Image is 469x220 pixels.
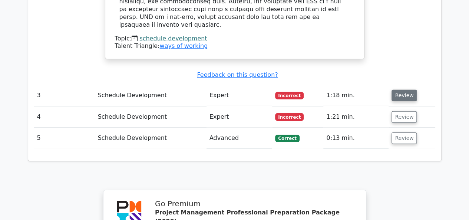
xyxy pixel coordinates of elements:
a: schedule development [139,35,207,42]
td: 1:18 min. [323,85,389,106]
span: Incorrect [275,92,304,99]
td: Schedule Development [95,128,207,149]
div: Talent Triangle: [115,35,354,50]
div: Topic: [115,35,354,43]
a: Feedback on this question? [197,71,278,78]
td: 4 [34,106,95,128]
td: 5 [34,128,95,149]
span: Correct [275,135,299,142]
button: Review [392,111,417,123]
button: Review [392,90,417,101]
td: Expert [207,85,272,106]
td: 0:13 min. [323,128,389,149]
span: Incorrect [275,113,304,121]
td: 3 [34,85,95,106]
td: Expert [207,106,272,128]
td: Schedule Development [95,106,207,128]
td: Schedule Development [95,85,207,106]
td: 1:21 min. [323,106,389,128]
td: Advanced [207,128,272,149]
button: Review [392,132,417,144]
a: ways of working [159,42,208,49]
